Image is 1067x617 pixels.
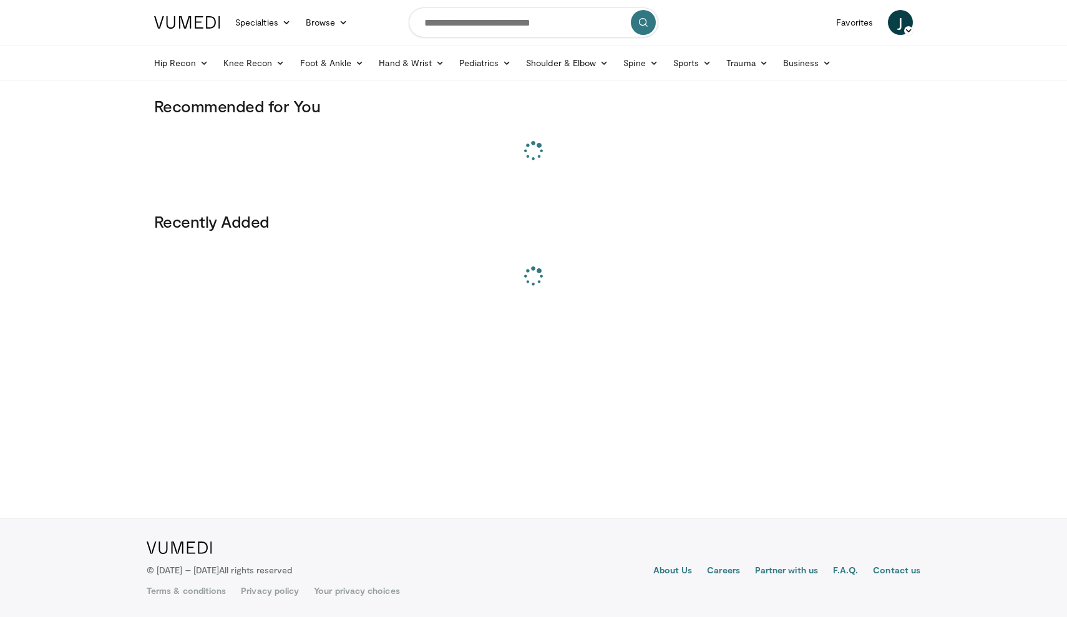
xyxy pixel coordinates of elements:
[833,564,858,579] a: F.A.Q.
[776,51,839,75] a: Business
[888,10,913,35] a: J
[519,51,616,75] a: Shoulder & Elbow
[241,585,299,597] a: Privacy policy
[616,51,665,75] a: Spine
[216,51,293,75] a: Knee Recon
[314,585,399,597] a: Your privacy choices
[154,16,220,29] img: VuMedi Logo
[755,564,818,579] a: Partner with us
[293,51,372,75] a: Foot & Ankle
[666,51,719,75] a: Sports
[873,564,920,579] a: Contact us
[409,7,658,37] input: Search topics, interventions
[147,564,293,576] p: © [DATE] – [DATE]
[719,51,776,75] a: Trauma
[452,51,519,75] a: Pediatrics
[147,542,212,554] img: VuMedi Logo
[298,10,356,35] a: Browse
[154,96,913,116] h3: Recommended for You
[371,51,452,75] a: Hand & Wrist
[154,211,913,231] h3: Recently Added
[147,585,226,597] a: Terms & conditions
[707,564,740,579] a: Careers
[829,10,880,35] a: Favorites
[653,564,693,579] a: About Us
[147,51,216,75] a: Hip Recon
[219,565,292,575] span: All rights reserved
[228,10,298,35] a: Specialties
